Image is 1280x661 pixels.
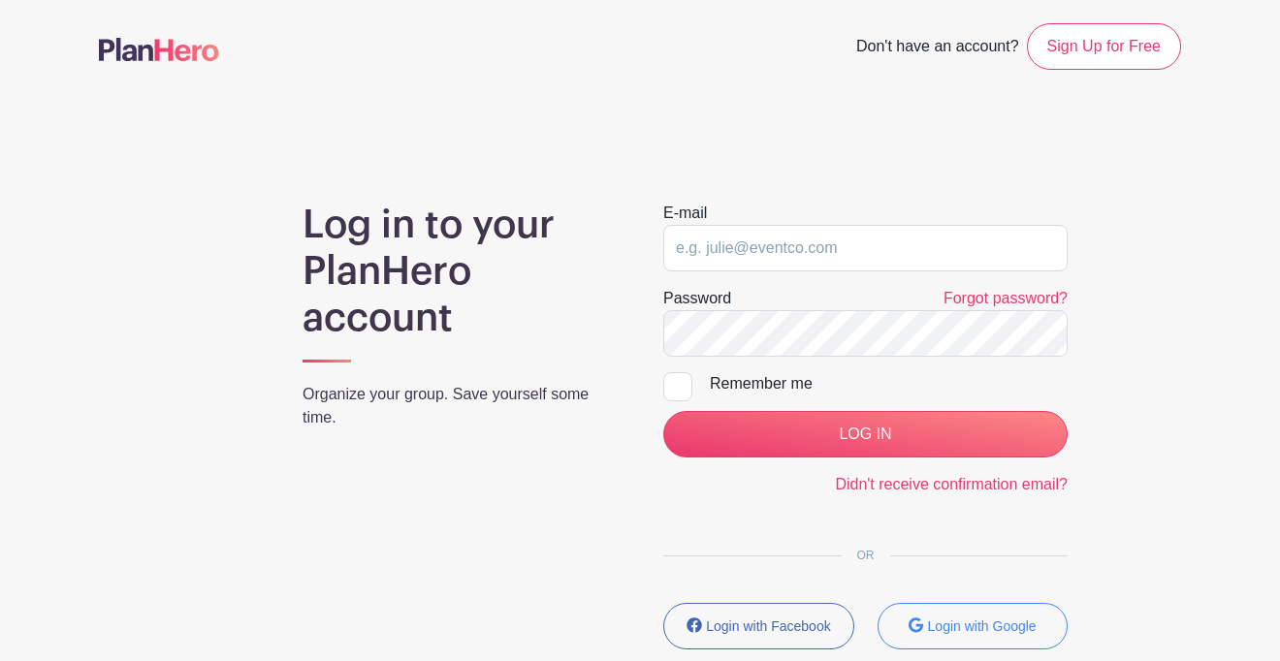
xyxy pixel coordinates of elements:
[1027,23,1181,70] a: Sign Up for Free
[99,38,219,61] img: logo-507f7623f17ff9eddc593b1ce0a138ce2505c220e1c5a4e2b4648c50719b7d32.svg
[663,603,854,649] button: Login with Facebook
[663,287,731,310] label: Password
[928,618,1037,634] small: Login with Google
[856,27,1019,70] span: Don't have an account?
[835,476,1068,492] a: Didn't receive confirmation email?
[878,603,1069,649] button: Login with Google
[303,383,617,429] p: Organize your group. Save yourself some time.
[944,290,1068,306] a: Forgot password?
[706,618,830,634] small: Login with Facebook
[663,411,1068,457] input: LOG IN
[663,225,1068,271] input: e.g. julie@eventco.com
[663,202,707,225] label: E-mail
[842,549,890,562] span: OR
[710,372,1068,395] div: Remember me
[303,202,617,341] h1: Log in to your PlanHero account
